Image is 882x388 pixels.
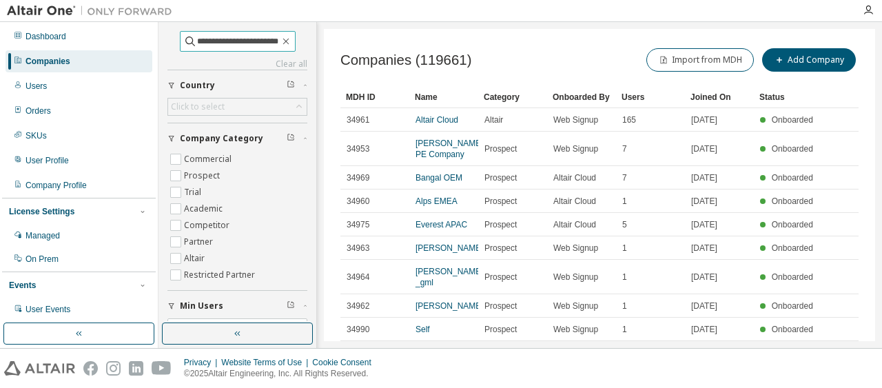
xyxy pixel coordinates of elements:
span: Min Users [180,300,223,312]
div: Company Profile [25,180,87,191]
button: Company Category [167,123,307,154]
span: Prospect [484,324,517,335]
div: User Events [25,304,70,315]
span: Onboarded [772,115,813,125]
span: [DATE] [691,196,717,207]
label: Altair [184,250,207,267]
span: Onboarded [772,220,813,229]
div: Managed [25,230,60,241]
div: SKUs [25,130,47,141]
a: Bangal OEM [416,173,462,183]
div: Name [415,86,473,108]
img: Altair One [7,4,179,18]
span: 34969 [347,172,369,183]
span: Company Category [180,133,263,144]
span: 1 [622,243,627,254]
div: Click to select [168,99,307,115]
div: License Settings [9,206,74,217]
span: Prospect [484,243,517,254]
label: Prospect [184,167,223,184]
span: [DATE] [691,143,717,154]
div: Joined On [690,86,748,108]
div: Category [484,86,542,108]
div: Users [622,86,679,108]
span: Prospect [484,219,517,230]
span: Prospect [484,143,517,154]
span: Onboarded [772,173,813,183]
span: 34963 [347,243,369,254]
img: facebook.svg [83,361,98,376]
img: instagram.svg [106,361,121,376]
span: Altair Cloud [553,196,596,207]
div: Companies [25,56,70,67]
label: Academic [184,201,225,217]
img: linkedin.svg [129,361,143,376]
span: [DATE] [691,114,717,125]
span: 1 [622,196,627,207]
label: Competitor [184,217,232,234]
button: Add Company [762,48,856,72]
span: Clear filter [287,80,295,91]
span: Altair [484,114,503,125]
span: Web Signup [553,243,598,254]
a: [PERSON_NAME] [416,243,484,253]
img: youtube.svg [152,361,172,376]
div: Website Terms of Use [221,357,312,368]
span: 34953 [347,143,369,154]
span: Prospect [484,172,517,183]
span: 1 [622,272,627,283]
span: 7 [622,172,627,183]
span: 34964 [347,272,369,283]
label: Partner [184,234,216,250]
label: Commercial [184,151,234,167]
span: Onboarded [772,301,813,311]
a: Altair Cloud [416,115,458,125]
div: MDH ID [346,86,404,108]
span: Altair Cloud [553,219,596,230]
div: Status [759,86,817,108]
span: Altair Cloud [553,172,596,183]
span: Prospect [484,196,517,207]
span: [DATE] [691,324,717,335]
span: Prospect [484,272,517,283]
p: © 2025 Altair Engineering, Inc. All Rights Reserved. [184,368,380,380]
span: Web Signup [553,324,598,335]
span: 34990 [347,324,369,335]
button: Min Users [167,291,307,321]
span: 34961 [347,114,369,125]
span: 1 [622,324,627,335]
a: [PERSON_NAME] PE Company [416,139,484,159]
a: [PERSON_NAME] _gml [416,267,484,287]
span: 165 [622,114,636,125]
label: Restricted Partner [184,267,258,283]
span: Onboarded [772,144,813,154]
span: Clear filter [287,133,295,144]
span: Onboarded [772,243,813,253]
a: Everest APAC [416,220,467,229]
a: Alps EMEA [416,196,458,206]
div: Users [25,81,47,92]
img: altair_logo.svg [4,361,75,376]
span: [DATE] [691,243,717,254]
span: 34962 [347,300,369,312]
div: Onboarded By [553,86,611,108]
div: Dashboard [25,31,66,42]
span: [DATE] [691,219,717,230]
button: Country [167,70,307,101]
a: Self [416,325,430,334]
div: Orders [25,105,51,116]
div: Click to select [171,101,225,112]
label: Trial [184,184,204,201]
span: Onboarded [772,272,813,282]
span: Web Signup [553,114,598,125]
span: Companies (119661) [340,52,471,68]
div: User Profile [25,155,69,166]
span: 5 [622,219,627,230]
a: [PERSON_NAME] [416,301,484,311]
span: Web Signup [553,272,598,283]
div: Cookie Consent [312,357,379,368]
span: [DATE] [691,272,717,283]
div: On Prem [25,254,59,265]
div: Events [9,280,36,291]
span: 1 [622,300,627,312]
